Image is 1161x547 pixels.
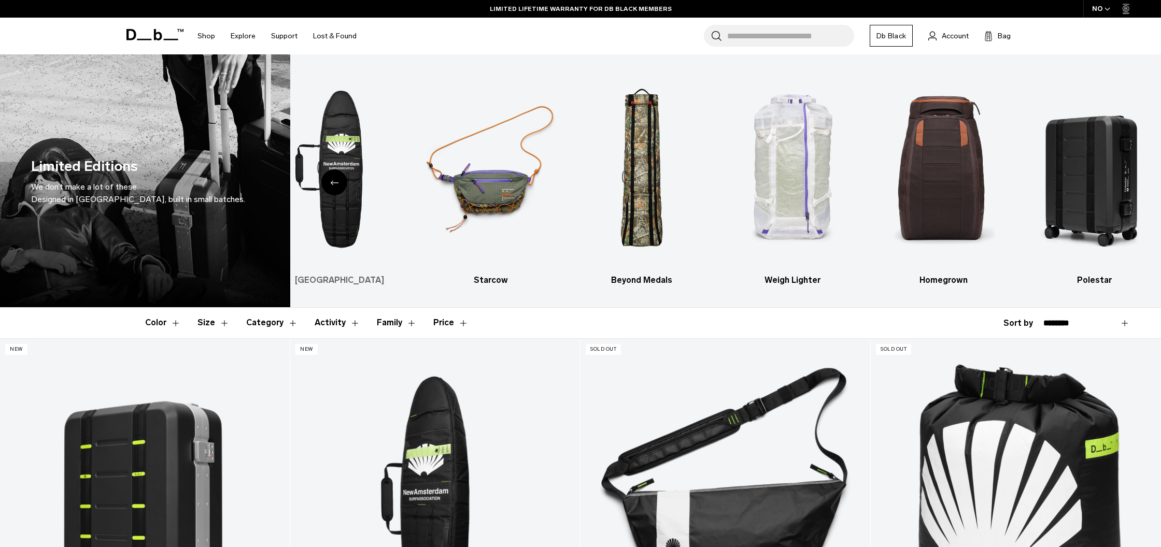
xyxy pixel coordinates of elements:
[145,308,181,338] button: Toggle Filter
[5,344,27,355] p: New
[190,18,364,54] nav: Main Navigation
[433,308,469,338] button: Toggle Price
[876,344,911,355] p: Sold Out
[1028,274,1161,286] h3: Polestar
[321,169,347,195] div: Previous slide
[575,274,708,286] h3: Beyond Medals
[928,30,969,42] a: Account
[586,344,621,355] p: Sold Out
[984,30,1011,42] button: Bag
[877,70,1010,286] a: Db Homegrown
[424,274,557,286] h3: Starcow
[271,18,298,54] a: Support
[870,25,913,47] a: Db Black
[575,70,708,269] img: Db
[231,18,256,54] a: Explore
[942,31,969,41] span: Account
[575,70,708,286] li: 3 / 6
[877,274,1010,286] h3: Homegrown
[295,344,318,355] p: New
[424,70,557,286] li: 2 / 6
[273,274,406,286] h3: [GEOGRAPHIC_DATA]
[313,18,357,54] a: Lost & Found
[31,156,138,177] h1: Limited Editions
[315,308,360,338] button: Toggle Filter
[877,70,1010,269] img: Db
[726,70,859,286] li: 4 / 6
[197,18,215,54] a: Shop
[197,308,230,338] button: Toggle Filter
[246,308,298,338] button: Toggle Filter
[1028,70,1161,286] li: 6 / 6
[726,274,859,286] h3: Weigh Lighter
[424,70,557,269] img: Db
[273,70,406,269] img: Db
[31,181,245,206] p: We don’t make a lot of these. Designed in [GEOGRAPHIC_DATA], built in small batches.
[1028,70,1161,286] a: Db Polestar
[877,70,1010,286] li: 5 / 6
[726,70,859,286] a: Db Weigh Lighter
[377,308,417,338] button: Toggle Filter
[575,70,708,286] a: Db Beyond Medals
[424,70,557,286] a: Db Starcow
[273,70,406,286] a: Db [GEOGRAPHIC_DATA]
[273,70,406,286] li: 1 / 6
[490,4,672,13] a: LIMITED LIFETIME WARRANTY FOR DB BLACK MEMBERS
[1028,70,1161,269] img: Db
[998,31,1011,41] span: Bag
[726,70,859,269] img: Db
